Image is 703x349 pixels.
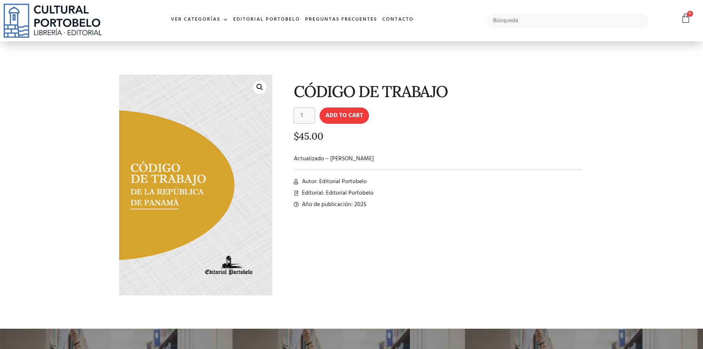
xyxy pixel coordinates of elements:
span: 0 [687,11,693,17]
span: Año de publicación: 2025 [300,200,366,209]
button: Add to cart [320,107,369,124]
input: Product quantity [294,107,315,124]
span: Autor: Editorial Portobelo [300,177,367,186]
bdi: 45.00 [294,130,323,142]
h1: CÓDIGO DE TRABAJO [294,83,582,100]
a: 0 [680,13,691,24]
span: $ [294,130,299,142]
input: Búsqueda [487,13,649,28]
p: Actualizado – [PERSON_NAME] [294,154,582,163]
span: Editorial: Editorial Portobelo [300,189,373,198]
a: Contacto [380,12,416,28]
a: Ver Categorías [168,12,231,28]
a: 🔍 [253,81,266,94]
a: Editorial Portobelo [231,12,303,28]
a: Preguntas frecuentes [303,12,380,28]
